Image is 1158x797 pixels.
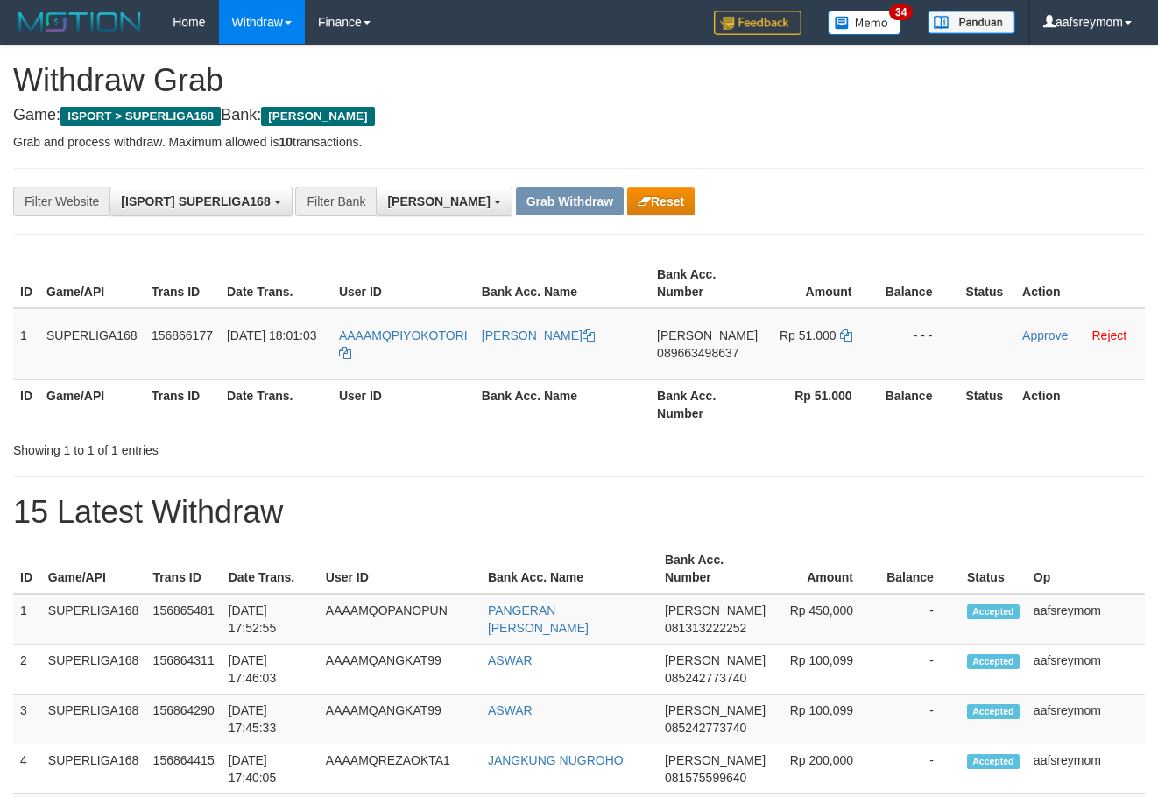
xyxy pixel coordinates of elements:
[475,258,650,308] th: Bank Acc. Name
[773,594,879,645] td: Rp 450,000
[146,645,222,695] td: 156864311
[665,771,746,785] span: Copy 081575599640 to clipboard
[967,704,1020,719] span: Accepted
[60,107,221,126] span: ISPORT > SUPERLIGA168
[220,258,332,308] th: Date Trans.
[714,11,801,35] img: Feedback.jpg
[1091,328,1126,342] a: Reject
[1022,328,1068,342] a: Approve
[665,753,766,767] span: [PERSON_NAME]
[220,379,332,429] th: Date Trans.
[13,594,41,645] td: 1
[13,544,41,594] th: ID
[879,594,960,645] td: -
[339,328,468,342] span: AAAAMQPIYOKOTORI
[13,107,1145,124] h4: Game: Bank:
[13,187,109,216] div: Filter Website
[773,645,879,695] td: Rp 100,099
[13,63,1145,98] h1: Withdraw Grab
[295,187,376,216] div: Filter Bank
[879,308,959,380] td: - - -
[488,603,589,635] a: PANGERAN [PERSON_NAME]
[222,695,319,744] td: [DATE] 17:45:33
[332,379,475,429] th: User ID
[773,695,879,744] td: Rp 100,099
[482,328,595,342] a: [PERSON_NAME]
[1027,744,1145,794] td: aafsreymom
[41,744,146,794] td: SUPERLIGA168
[488,753,624,767] a: JANGKUNG NUGROHO
[967,754,1020,769] span: Accepted
[928,11,1015,34] img: panduan.png
[145,379,220,429] th: Trans ID
[657,346,738,360] span: Copy 089663498637 to clipboard
[475,379,650,429] th: Bank Acc. Name
[227,328,316,342] span: [DATE] 18:01:03
[13,258,39,308] th: ID
[279,135,293,149] strong: 10
[879,379,959,429] th: Balance
[222,544,319,594] th: Date Trans.
[387,194,490,208] span: [PERSON_NAME]
[376,187,512,216] button: [PERSON_NAME]
[665,653,766,667] span: [PERSON_NAME]
[773,544,879,594] th: Amount
[13,308,39,380] td: 1
[481,544,658,594] th: Bank Acc. Name
[1027,594,1145,645] td: aafsreymom
[339,328,468,360] a: AAAAMQPIYOKOTORI
[152,328,213,342] span: 156866177
[650,258,765,308] th: Bank Acc. Number
[650,379,765,429] th: Bank Acc. Number
[13,695,41,744] td: 3
[665,603,766,617] span: [PERSON_NAME]
[879,258,959,308] th: Balance
[146,544,222,594] th: Trans ID
[879,744,960,794] td: -
[332,258,475,308] th: User ID
[665,671,746,685] span: Copy 085242773740 to clipboard
[319,544,481,594] th: User ID
[765,258,878,308] th: Amount
[879,695,960,744] td: -
[13,645,41,695] td: 2
[1027,695,1145,744] td: aafsreymom
[967,654,1020,669] span: Accepted
[146,594,222,645] td: 156865481
[109,187,292,216] button: [ISPORT] SUPERLIGA168
[665,703,766,717] span: [PERSON_NAME]
[960,544,1027,594] th: Status
[319,744,481,794] td: AAAAMQREZAOKTA1
[780,328,837,342] span: Rp 51.000
[319,695,481,744] td: AAAAMQANGKAT99
[828,11,901,35] img: Button%20Memo.svg
[958,379,1015,429] th: Status
[627,187,695,215] button: Reset
[488,703,533,717] a: ASWAR
[261,107,374,126] span: [PERSON_NAME]
[967,604,1020,619] span: Accepted
[13,495,1145,530] h1: 15 Latest Withdraw
[146,744,222,794] td: 156864415
[516,187,624,215] button: Grab Withdraw
[658,544,773,594] th: Bank Acc. Number
[145,258,220,308] th: Trans ID
[879,544,960,594] th: Balance
[1015,258,1145,308] th: Action
[319,594,481,645] td: AAAAMQOPANOPUN
[1027,645,1145,695] td: aafsreymom
[665,621,746,635] span: Copy 081313222252 to clipboard
[39,258,145,308] th: Game/API
[1027,544,1145,594] th: Op
[665,721,746,735] span: Copy 085242773740 to clipboard
[958,258,1015,308] th: Status
[121,194,270,208] span: [ISPORT] SUPERLIGA168
[13,434,470,459] div: Showing 1 to 1 of 1 entries
[889,4,913,20] span: 34
[41,544,146,594] th: Game/API
[773,744,879,794] td: Rp 200,000
[41,645,146,695] td: SUPERLIGA168
[13,133,1145,151] p: Grab and process withdraw. Maximum allowed is transactions.
[146,695,222,744] td: 156864290
[765,379,878,429] th: Rp 51.000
